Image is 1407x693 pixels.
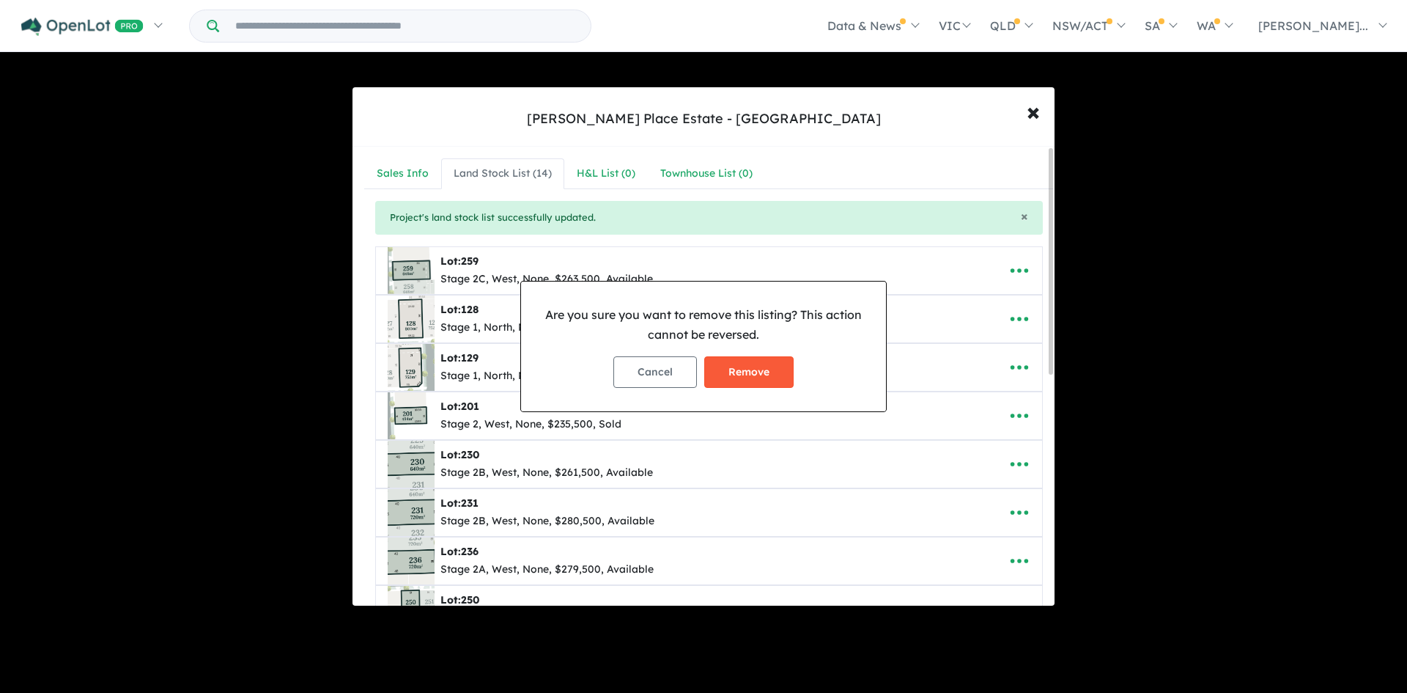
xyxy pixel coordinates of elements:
button: Cancel [613,356,697,388]
p: Are you sure you want to remove this listing? This action cannot be reversed. [533,305,874,345]
input: Try estate name, suburb, builder or developer [222,10,588,42]
span: [PERSON_NAME]... [1258,18,1368,33]
button: Remove [704,356,794,388]
img: Openlot PRO Logo White [21,18,144,36]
